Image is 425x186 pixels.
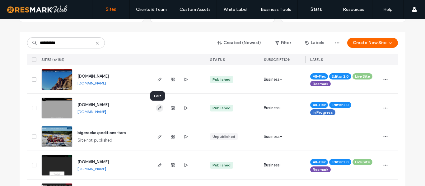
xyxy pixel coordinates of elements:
[313,102,325,108] span: All-Flex
[213,134,235,139] div: Unpublished
[14,4,27,10] span: Help
[106,7,116,12] label: Sites
[332,159,349,165] span: Editor 2.0
[347,38,398,48] button: Create New Site
[269,38,297,48] button: Filter
[77,166,106,171] a: [DOMAIN_NAME]
[77,137,113,143] span: Site not published
[264,134,282,140] span: Business+
[77,102,109,107] a: [DOMAIN_NAME]
[77,81,106,85] a: [DOMAIN_NAME]
[77,109,106,114] a: [DOMAIN_NAME]
[213,77,231,82] div: Published
[261,7,291,12] label: Business Tools
[77,130,126,135] a: bigcreekexpeditions-taro
[224,7,247,12] label: White Label
[77,160,109,164] a: [DOMAIN_NAME]
[313,81,328,87] span: Resmark
[264,76,282,83] span: Business+
[212,38,267,48] button: Created (Newest)
[77,74,109,79] a: [DOMAIN_NAME]
[180,7,211,12] label: Custom Assets
[300,38,330,48] button: Labels
[343,7,364,12] label: Resources
[355,74,370,79] span: Live Site
[210,57,225,62] span: STATUS
[313,167,328,172] span: Resmark
[264,162,282,168] span: Business+
[150,91,165,101] div: Edit
[313,110,333,115] span: In Progress
[383,7,393,12] label: Help
[310,57,323,62] span: LABELS
[136,7,167,12] label: Clients & Team
[213,105,231,111] div: Published
[313,159,325,165] span: All-Flex
[332,102,349,108] span: Editor 2.0
[264,57,290,62] span: SUBSCRIPTION
[213,162,231,168] div: Published
[355,159,370,165] span: Live Site
[313,74,325,79] span: All-Flex
[332,74,349,79] span: Editor 2.0
[41,57,65,62] span: SITES (6/184)
[311,7,322,12] label: Stats
[264,105,282,111] span: Business+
